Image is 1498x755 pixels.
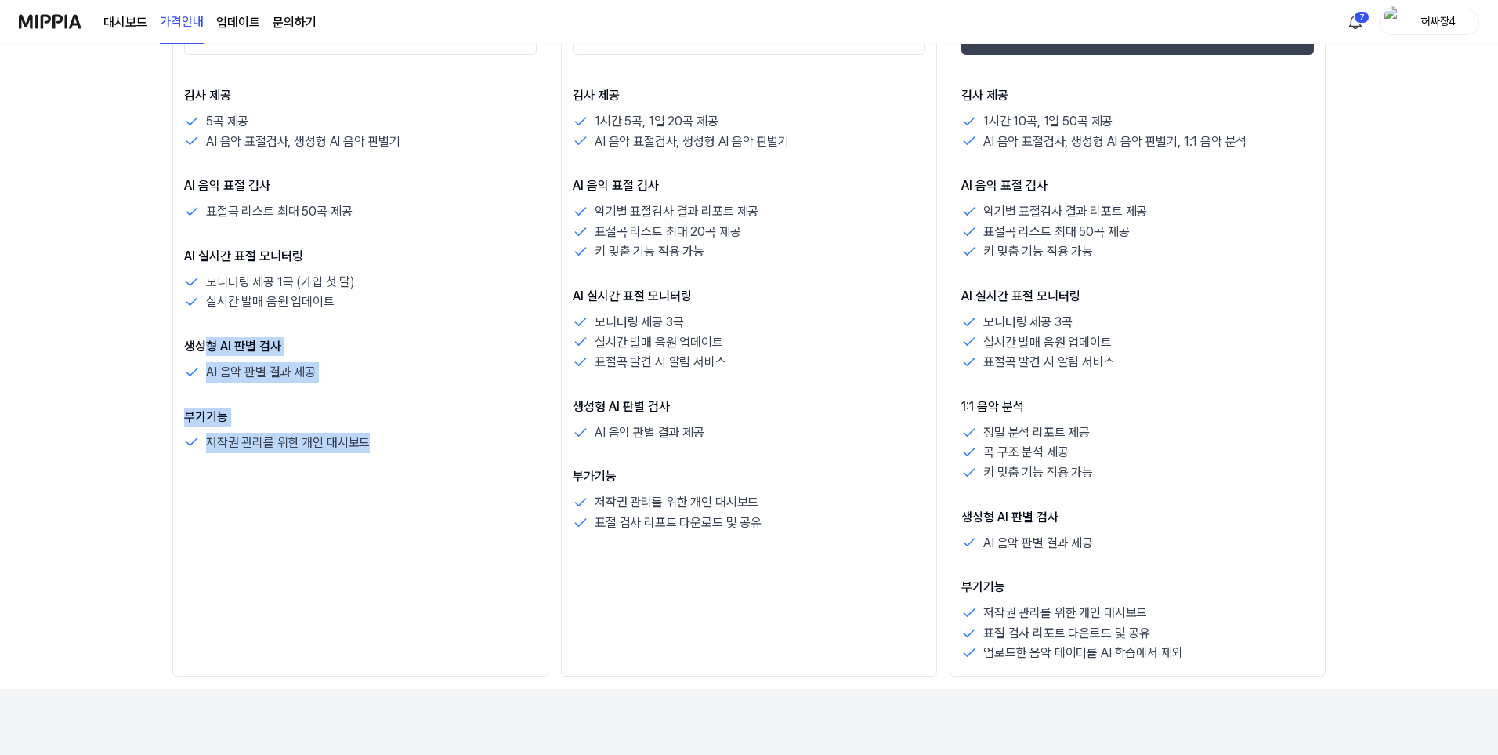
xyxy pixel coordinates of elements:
p: 정밀 분석 리포트 제공 [983,423,1090,443]
button: profile허싸장4 [1379,9,1479,35]
img: 알림 [1346,13,1365,31]
p: 생성형 AI 판별 검사 [573,397,925,416]
p: AI 음악 표절 검사 [184,176,537,195]
p: AI 실시간 표절 모니터링 [961,287,1314,306]
a: 대시보드 [103,13,147,32]
p: 실시간 발매 음원 업데이트 [206,292,335,312]
p: 검사 제공 [184,86,537,105]
p: AI 음악 판별 결과 제공 [983,533,1093,554]
p: 저작권 관리를 위한 개인 대시보드 [595,492,758,513]
button: 알림7 [1343,9,1368,34]
p: AI 음악 판별 결과 제공 [595,423,704,443]
p: 업로드한 음악 데이터를 AI 학습에서 제외 [983,643,1182,663]
p: 악기별 표절검사 결과 리포트 제공 [983,201,1147,222]
div: 7 [1354,11,1370,24]
p: 표절곡 리스트 최대 50곡 제공 [206,201,352,222]
p: 검사 제공 [573,86,925,105]
p: 생성형 AI 판별 검사 [961,508,1314,527]
p: 모니터링 제공 3곡 [595,312,683,332]
p: 생성형 AI 판별 검사 [184,337,537,356]
p: 키 맞춤 기능 적용 가능 [983,241,1093,262]
p: 표절곡 발견 시 알림 서비스 [983,352,1115,372]
p: 저작권 관리를 위한 개인 대시보드 [206,433,370,453]
p: 모니터링 제공 3곡 [983,312,1072,332]
p: 곡 구조 분석 제공 [983,442,1068,463]
p: 표절곡 리스트 최대 20곡 제공 [595,222,740,242]
p: 실시간 발매 음원 업데이트 [983,332,1112,353]
a: 업데이트 [216,13,260,32]
p: 1:1 음악 분석 [961,397,1314,416]
p: 5곡 제공 [206,111,248,132]
a: 문의하기 [273,13,317,32]
p: AI 실시간 표절 모니터링 [573,287,925,306]
p: 검사 제공 [961,86,1314,105]
p: 표절 검사 리포트 다운로드 및 공유 [595,513,762,533]
img: profile [1384,6,1403,38]
p: 키 맞춤 기능 적용 가능 [595,241,704,262]
p: AI 음악 표절검사, 생성형 AI 음악 판별기 [206,132,400,152]
div: 허싸장4 [1408,13,1469,30]
p: 악기별 표절검사 결과 리포트 제공 [595,201,758,222]
p: 실시간 발매 음원 업데이트 [595,332,723,353]
p: 표절 검사 리포트 다운로드 및 공유 [983,623,1150,644]
p: 부가기능 [961,578,1314,597]
p: AI 실시간 표절 모니터링 [184,247,537,266]
p: AI 음악 판별 결과 제공 [206,362,316,383]
p: AI 음악 표절검사, 생성형 AI 음악 판별기 [595,132,789,152]
p: AI 음악 표절 검사 [573,176,925,195]
p: 표절곡 발견 시 알림 서비스 [595,352,726,372]
p: 1시간 5곡, 1일 20곡 제공 [595,111,718,132]
p: 저작권 관리를 위한 개인 대시보드 [983,603,1147,623]
p: 부가기능 [573,467,925,486]
p: 부가기능 [184,408,537,427]
p: AI 음악 표절검사, 생성형 AI 음악 판별기, 1:1 음악 분석 [983,132,1247,152]
p: 1시간 10곡, 1일 50곡 제공 [983,111,1113,132]
a: 가격안내 [160,1,204,44]
p: 키 맞춤 기능 적용 가능 [983,463,1093,483]
p: 모니터링 제공 1곡 (가입 첫 달) [206,272,355,292]
p: AI 음악 표절 검사 [961,176,1314,195]
p: 표절곡 리스트 최대 50곡 제공 [983,222,1129,242]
